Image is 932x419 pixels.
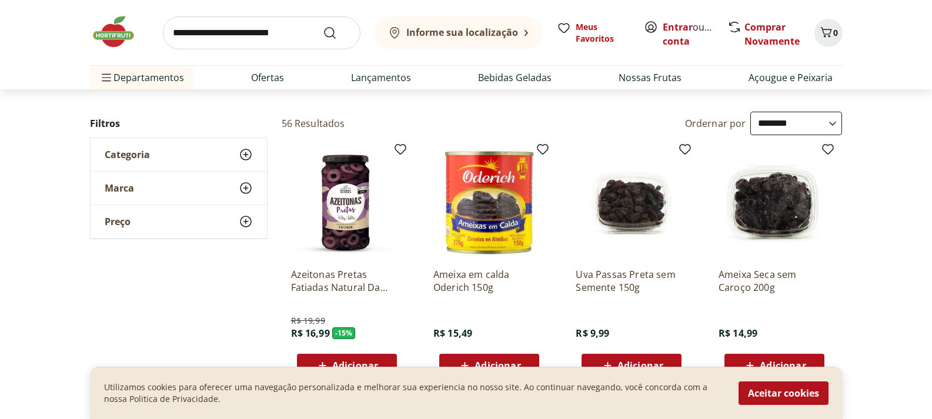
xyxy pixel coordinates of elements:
[576,147,687,259] img: Uva Passas Preta sem Semente 150g
[744,21,800,48] a: Comprar Novamente
[739,381,829,405] button: Aceitar cookies
[576,268,687,294] a: Uva Passas Preta sem Semente 150g
[163,16,360,49] input: search
[663,21,727,48] a: Criar conta
[351,71,411,85] a: Lançamentos
[719,147,830,259] img: Ameixa Seca sem Caroço 200g
[663,20,715,48] span: ou
[91,172,267,205] button: Marca
[99,63,113,92] button: Menu
[478,71,552,85] a: Bebidas Geladas
[332,327,356,339] span: - 15 %
[760,361,806,370] span: Adicionar
[719,327,757,340] span: R$ 14,99
[663,21,693,33] a: Entrar
[105,216,131,227] span: Preço
[90,14,149,49] img: Hortifruti
[375,16,543,49] button: Informe sua localização
[833,27,838,38] span: 0
[433,268,545,294] a: Ameixa em calda Oderich 150g
[406,26,518,39] b: Informe sua localização
[685,117,746,130] label: Ordernar por
[104,381,724,405] p: Utilizamos cookies para oferecer uma navegação personalizada e melhorar sua experiencia no nosso ...
[105,182,134,194] span: Marca
[433,147,545,259] img: Ameixa em calda Oderich 150g
[91,138,267,171] button: Categoria
[282,117,345,130] h2: 56 Resultados
[90,112,268,135] h2: Filtros
[297,354,397,377] button: Adicionar
[719,268,830,294] a: Ameixa Seca sem Caroço 200g
[557,21,630,45] a: Meus Favoritos
[475,361,520,370] span: Adicionar
[291,327,330,340] span: R$ 16,99
[749,71,833,85] a: Açougue e Peixaria
[291,147,403,259] img: Azeitonas Pretas Fatiadas Natural Da Terra 175g
[576,21,630,45] span: Meus Favoritos
[251,71,284,85] a: Ofertas
[433,327,472,340] span: R$ 15,49
[619,71,682,85] a: Nossas Frutas
[323,26,351,40] button: Submit Search
[91,205,267,238] button: Preço
[576,327,609,340] span: R$ 9,99
[439,354,539,377] button: Adicionar
[332,361,378,370] span: Adicionar
[582,354,682,377] button: Adicionar
[814,19,843,47] button: Carrinho
[291,315,325,327] span: R$ 19,99
[291,268,403,294] a: Azeitonas Pretas Fatiadas Natural Da Terra 175g
[617,361,663,370] span: Adicionar
[724,354,824,377] button: Adicionar
[99,63,184,92] span: Departamentos
[105,149,150,160] span: Categoria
